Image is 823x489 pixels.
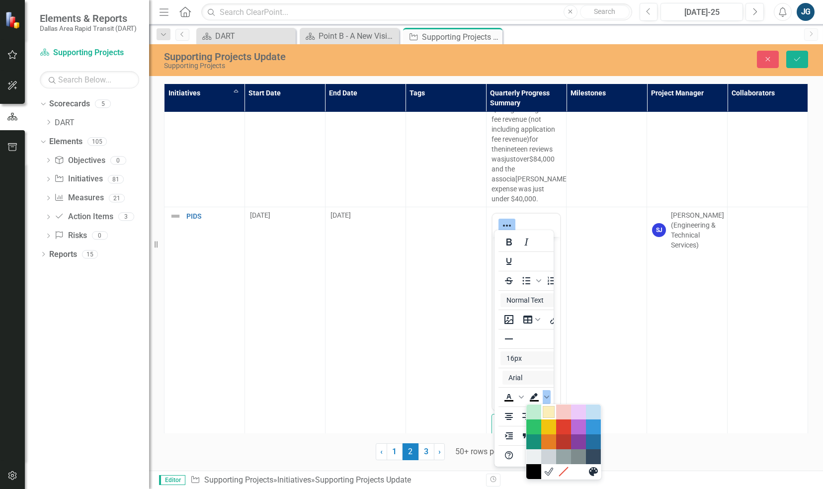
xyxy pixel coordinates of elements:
div: Light Yellow [543,406,555,418]
div: Supporting Projects Update [315,475,411,485]
button: Strikethrough [500,274,517,288]
input: Search ClearPoint... [201,3,632,21]
div: Blue [586,419,601,434]
a: Scorecards [49,98,90,110]
div: Light Green [526,405,541,419]
span: over [516,155,529,163]
a: 3 [418,443,434,460]
span: Editor [159,475,185,485]
img: ClearPoint Strategy [5,11,22,29]
button: Align left [551,390,568,404]
span: nineteen reviews was [492,145,553,163]
div: DART [215,30,293,42]
span: [PERSON_NAME] expense was just under $40,000. [492,175,569,203]
span: 16px [506,354,555,362]
div: 15 [82,250,98,258]
span: 2 [403,443,418,460]
div: Background color Black [526,390,551,404]
div: SJ [652,223,666,237]
div: Numbered list [543,274,568,288]
button: Bold [500,235,517,249]
span: › [438,447,441,456]
a: Objectives [54,155,105,166]
span: 4 [537,155,541,163]
div: Light Purple [571,405,586,419]
a: DART [55,117,149,129]
div: Purple [571,419,586,434]
a: Initiatives [277,475,311,485]
div: Green [526,419,541,434]
div: 105 [87,137,107,146]
a: Supporting Projects [40,47,139,59]
div: Red [556,419,571,434]
div: Dark Purple [571,434,586,449]
button: Align right [518,409,535,423]
span: not including application fee revenue) [492,115,555,143]
div: Dark Gray [571,449,586,464]
div: Supporting Projects [164,62,522,70]
a: Risks [54,230,86,242]
button: Insert/edit link [546,313,563,326]
div: Medium Gray [541,449,556,464]
span: ‹ [380,447,383,456]
a: DART [199,30,293,42]
button: Blockquote [518,429,535,443]
div: [PERSON_NAME] (Engineering & Technical Services) [671,210,724,250]
div: Dark Blue [586,434,601,449]
span: just [504,155,516,163]
div: Navy Blue [586,449,601,464]
span: $8 [529,155,537,163]
a: Measures [54,192,103,204]
div: 0 [110,156,126,164]
button: Insert image [500,313,517,326]
div: 21 [109,194,125,202]
div: [DATE]-25 [664,6,740,18]
button: Font Arial [502,371,571,385]
button: Custom color [586,464,601,479]
a: 1 [387,443,403,460]
div: Black [526,464,541,479]
button: [DATE]-25 [660,3,743,21]
button: Block Normal Text [500,293,569,307]
div: Light Blue [586,405,601,419]
a: Reports [49,249,77,260]
small: Dallas Area Rapid Transit (DART) [40,24,137,32]
button: Table [518,313,546,326]
button: JG [797,3,815,21]
span: [DATE] [250,211,270,219]
button: Align center [500,409,517,423]
span: Search [594,7,615,15]
div: Gray [556,449,571,464]
button: Underline [500,254,517,268]
button: Increase indent [500,429,517,443]
a: Supporting Projects [204,475,273,485]
div: Supporting Projects Update [422,31,500,43]
div: Light Gray [526,449,541,464]
div: White [541,464,556,479]
span: Normal Text [506,296,555,304]
a: Initiatives [54,173,102,185]
div: Light Red [556,405,571,419]
div: Text color Black [500,390,525,404]
input: Search Below... [40,71,139,88]
a: Action Items [54,211,113,223]
div: Bullet list [518,274,543,288]
div: Dark Turquoise [526,434,541,449]
span: Arial [508,374,557,382]
div: Yellow [541,419,556,434]
button: Search [580,5,630,19]
img: Not Defined [169,210,181,222]
a: Point B - A New Vision for Mobility in [GEOGRAPHIC_DATA][US_STATE] [302,30,397,42]
div: Orange [541,434,556,449]
div: » » [190,475,479,486]
div: 5 [95,100,111,108]
button: Reveal or hide additional toolbar items [498,219,515,233]
button: Switch to old editor [492,414,562,442]
div: Remove color [556,464,571,479]
div: Supporting Projects Update [164,51,522,62]
div: 0 [92,232,108,240]
iframe: Rich Text Area [493,237,561,410]
div: Point B - A New Vision for Mobility in [GEOGRAPHIC_DATA][US_STATE] [319,30,397,42]
button: Font size 16px [500,351,569,365]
